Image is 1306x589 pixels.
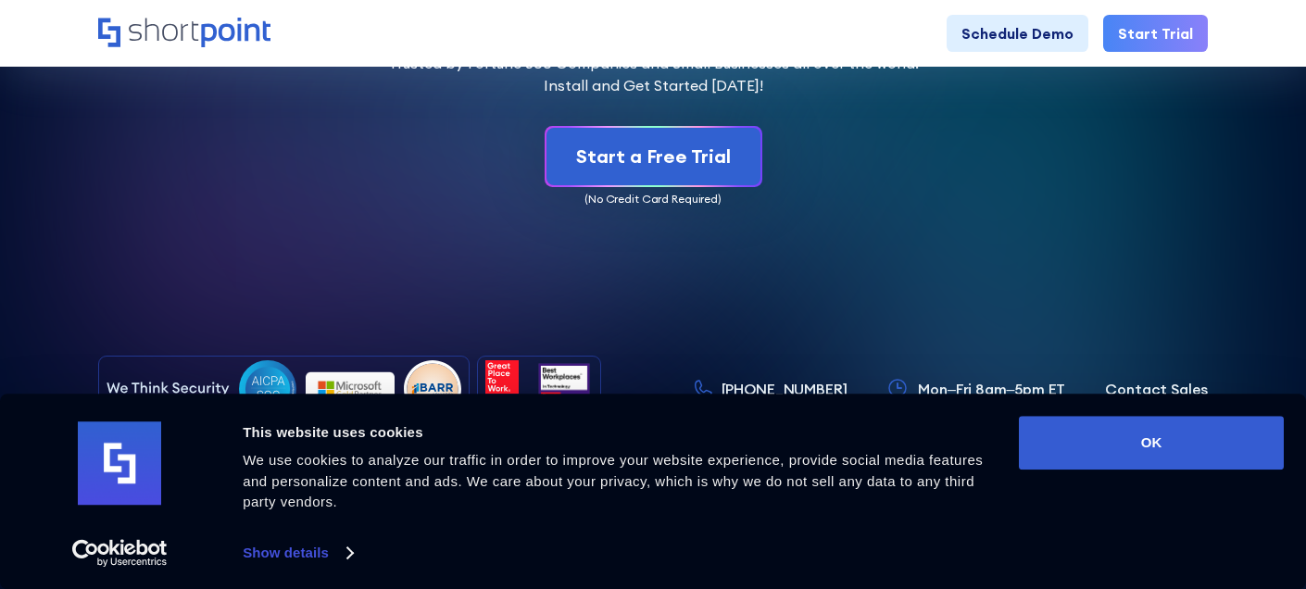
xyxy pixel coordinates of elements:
a: [PHONE_NUMBER] [695,378,848,400]
p: (No Credit Card Required) [98,191,1209,207]
p: Trusted by Fortune 500 Companies and Small Businesses all over the world. Install and Get Started... [364,52,942,96]
span: We use cookies to analyze our traffic in order to improve your website experience, provide social... [243,452,983,509]
p: [PHONE_NUMBER] [722,378,848,400]
img: logo [78,422,161,506]
a: Start a Free Trial [546,128,760,185]
div: This website uses cookies [243,421,998,444]
a: Home [98,18,270,49]
a: Start Trial [1103,15,1208,52]
a: Schedule Demo [947,15,1088,52]
a: Show details [243,539,352,567]
a: Usercentrics Cookiebot - opens in a new window [39,539,201,567]
p: Mon–Fri 8am–5pm ET [918,378,1065,400]
a: Contact Sales [1105,378,1208,400]
button: OK [1019,416,1284,470]
div: Start a Free Trial [576,143,731,170]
